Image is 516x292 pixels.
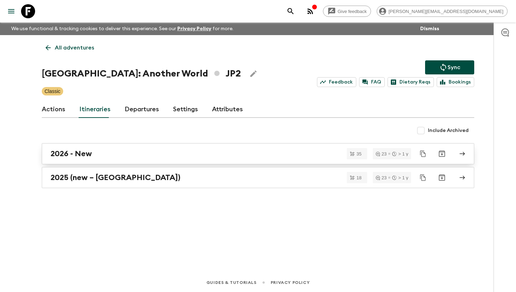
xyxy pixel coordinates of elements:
div: > 1 y [392,152,408,156]
a: Privacy Policy [177,26,211,31]
h2: 2025 (new – [GEOGRAPHIC_DATA]) [51,173,180,182]
a: Itineraries [79,101,111,118]
span: 35 [352,152,366,156]
a: Feedback [317,77,356,87]
button: Edit Adventure Title [246,67,260,81]
button: menu [4,4,18,18]
button: Sync adventure departures to the booking engine [425,60,474,74]
a: 2025 (new – [GEOGRAPHIC_DATA]) [42,167,474,188]
a: Dietary Reqs [388,77,434,87]
a: Settings [173,101,198,118]
div: 23 [376,152,386,156]
a: Give feedback [323,6,371,17]
button: Duplicate [417,147,429,160]
p: Sync [448,63,460,72]
a: Departures [125,101,159,118]
a: Actions [42,101,65,118]
a: Attributes [212,101,243,118]
p: We use functional & tracking cookies to deliver this experience. See our for more. [8,22,236,35]
a: All adventures [42,41,98,55]
h2: 2026 - New [51,149,92,158]
p: Classic [45,88,60,95]
button: search adventures [284,4,298,18]
div: [PERSON_NAME][EMAIL_ADDRESS][DOMAIN_NAME] [377,6,508,17]
span: Give feedback [334,9,371,14]
button: Dismiss [418,24,441,34]
a: Privacy Policy [271,279,310,286]
div: > 1 y [392,175,408,180]
button: Archive [435,147,449,161]
a: Bookings [437,77,474,87]
button: Archive [435,171,449,185]
span: [PERSON_NAME][EMAIL_ADDRESS][DOMAIN_NAME] [385,9,507,14]
p: All adventures [55,44,94,52]
h1: [GEOGRAPHIC_DATA]: Another World JP2 [42,67,241,81]
span: 18 [352,175,366,180]
span: Include Archived [428,127,469,134]
button: Duplicate [417,171,429,184]
a: FAQ [359,77,385,87]
a: 2026 - New [42,143,474,164]
div: 23 [376,175,386,180]
a: Guides & Tutorials [206,279,257,286]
